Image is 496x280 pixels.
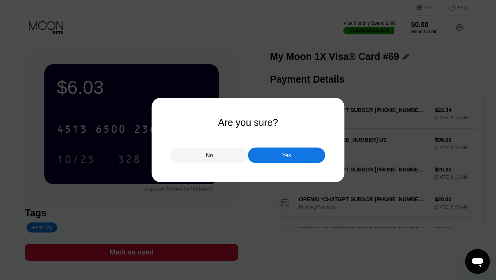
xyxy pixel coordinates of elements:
[465,249,490,274] iframe: Кнопка запуска окна обмена сообщениями
[171,148,248,163] div: No
[218,117,278,128] div: Are you sure?
[248,148,325,163] div: Yes
[282,152,291,159] div: Yes
[206,152,213,159] div: No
